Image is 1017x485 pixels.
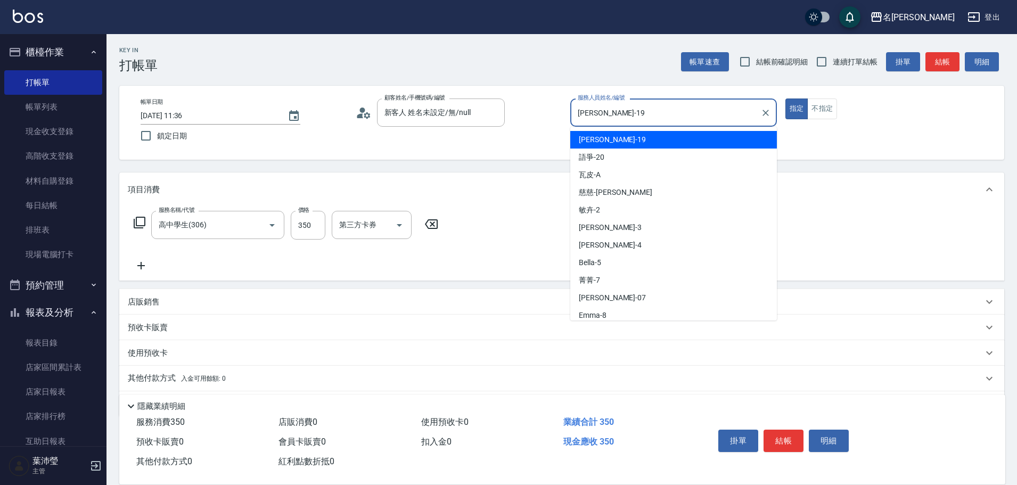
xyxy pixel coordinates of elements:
[9,455,30,476] img: Person
[4,299,102,326] button: 報表及分析
[756,56,808,68] span: 結帳前確認明細
[278,456,334,466] span: 紅利點數折抵 0
[963,7,1004,27] button: 登出
[298,206,309,214] label: 價格
[141,98,163,106] label: 帳單日期
[119,315,1004,340] div: 預收卡販賣
[128,373,226,384] p: 其他付款方式
[758,105,773,120] button: Clear
[136,456,192,466] span: 其他付款方式 0
[579,187,652,198] span: 慈慈 -[PERSON_NAME]
[391,217,408,234] button: Open
[563,437,614,447] span: 現金應收 350
[128,184,160,195] p: 項目消費
[807,98,837,119] button: 不指定
[384,94,445,102] label: 顧客姓名/手機號碼/編號
[718,430,758,452] button: 掛單
[119,391,1004,417] div: 備註及來源
[4,429,102,454] a: 互助日報表
[4,218,102,242] a: 排班表
[421,437,452,447] span: 扣入金 0
[281,103,307,129] button: Choose date, selected date is 2025-08-25
[883,11,955,24] div: 名[PERSON_NAME]
[119,366,1004,391] div: 其他付款方式入金可用餘額: 0
[681,52,729,72] button: 帳單速查
[886,52,920,72] button: 掛單
[128,348,168,359] p: 使用預收卡
[4,272,102,299] button: 預約管理
[4,70,102,95] a: 打帳單
[136,417,185,427] span: 服務消費 350
[4,404,102,429] a: 店家排行榜
[965,52,999,72] button: 明細
[4,38,102,66] button: 櫃檯作業
[764,430,803,452] button: 結帳
[785,98,808,119] button: 指定
[181,375,226,382] span: 入金可用餘額: 0
[579,222,642,233] span: [PERSON_NAME] -3
[579,204,600,216] span: 敏卉 -2
[563,417,614,427] span: 業績合計 350
[833,56,877,68] span: 連續打單結帳
[32,466,87,476] p: 主管
[157,130,187,142] span: 鎖定日期
[579,134,646,145] span: [PERSON_NAME] -19
[128,322,168,333] p: 預收卡販賣
[4,355,102,380] a: 店家區間累計表
[119,289,1004,315] div: 店販銷售
[278,437,326,447] span: 會員卡販賣 0
[278,417,317,427] span: 店販消費 0
[578,94,625,102] label: 服務人員姓名/編號
[136,437,184,447] span: 預收卡販賣 0
[4,95,102,119] a: 帳單列表
[264,217,281,234] button: Open
[579,152,604,163] span: 語爭 -20
[32,456,87,466] h5: 葉沛瑩
[13,10,43,23] img: Logo
[4,380,102,404] a: 店家日報表
[141,107,277,125] input: YYYY/MM/DD hh:mm
[579,169,601,180] span: 瓦皮 -A
[4,144,102,168] a: 高階收支登錄
[579,240,642,251] span: [PERSON_NAME] -4
[159,206,194,214] label: 服務名稱/代號
[119,172,1004,207] div: 項目消費
[4,119,102,144] a: 現金收支登錄
[4,169,102,193] a: 材料自購登錄
[4,331,102,355] a: 報表目錄
[866,6,959,28] button: 名[PERSON_NAME]
[119,47,158,54] h2: Key In
[119,58,158,73] h3: 打帳單
[579,257,601,268] span: Bella -5
[4,242,102,267] a: 現場電腦打卡
[925,52,959,72] button: 結帳
[421,417,469,427] span: 使用預收卡 0
[119,340,1004,366] div: 使用預收卡
[809,430,849,452] button: 明細
[579,292,646,303] span: [PERSON_NAME] -07
[579,310,606,321] span: Emma -8
[4,193,102,218] a: 每日結帳
[137,401,185,412] p: 隱藏業績明細
[128,297,160,308] p: 店販銷售
[579,275,600,286] span: 菁菁 -7
[839,6,860,28] button: save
